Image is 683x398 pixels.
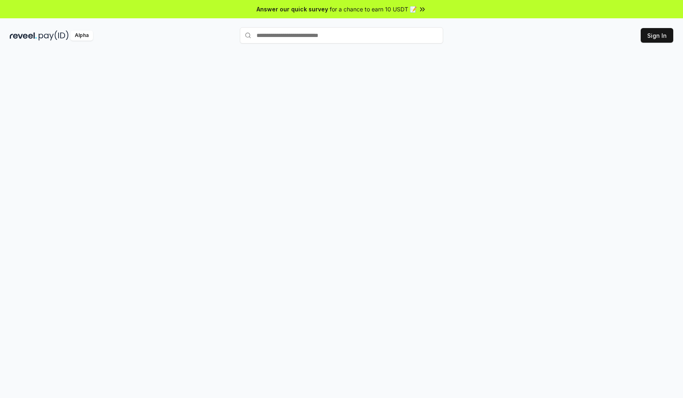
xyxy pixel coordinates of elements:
[10,30,37,41] img: reveel_dark
[330,5,417,13] span: for a chance to earn 10 USDT 📝
[39,30,69,41] img: pay_id
[641,28,673,43] button: Sign In
[257,5,328,13] span: Answer our quick survey
[70,30,93,41] div: Alpha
